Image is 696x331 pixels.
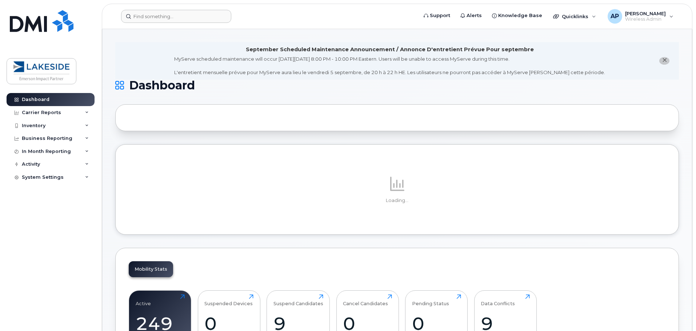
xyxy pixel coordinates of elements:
[481,294,515,306] div: Data Conflicts
[246,46,534,53] div: September Scheduled Maintenance Announcement / Annonce D'entretient Prévue Pour septembre
[129,197,665,204] p: Loading...
[136,294,151,306] div: Active
[659,57,669,65] button: close notification
[412,294,449,306] div: Pending Status
[204,294,253,306] div: Suspended Devices
[174,56,605,76] div: MyServe scheduled maintenance will occur [DATE][DATE] 8:00 PM - 10:00 PM Eastern. Users will be u...
[343,294,388,306] div: Cancel Candidates
[129,80,195,91] span: Dashboard
[273,294,323,306] div: Suspend Candidates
